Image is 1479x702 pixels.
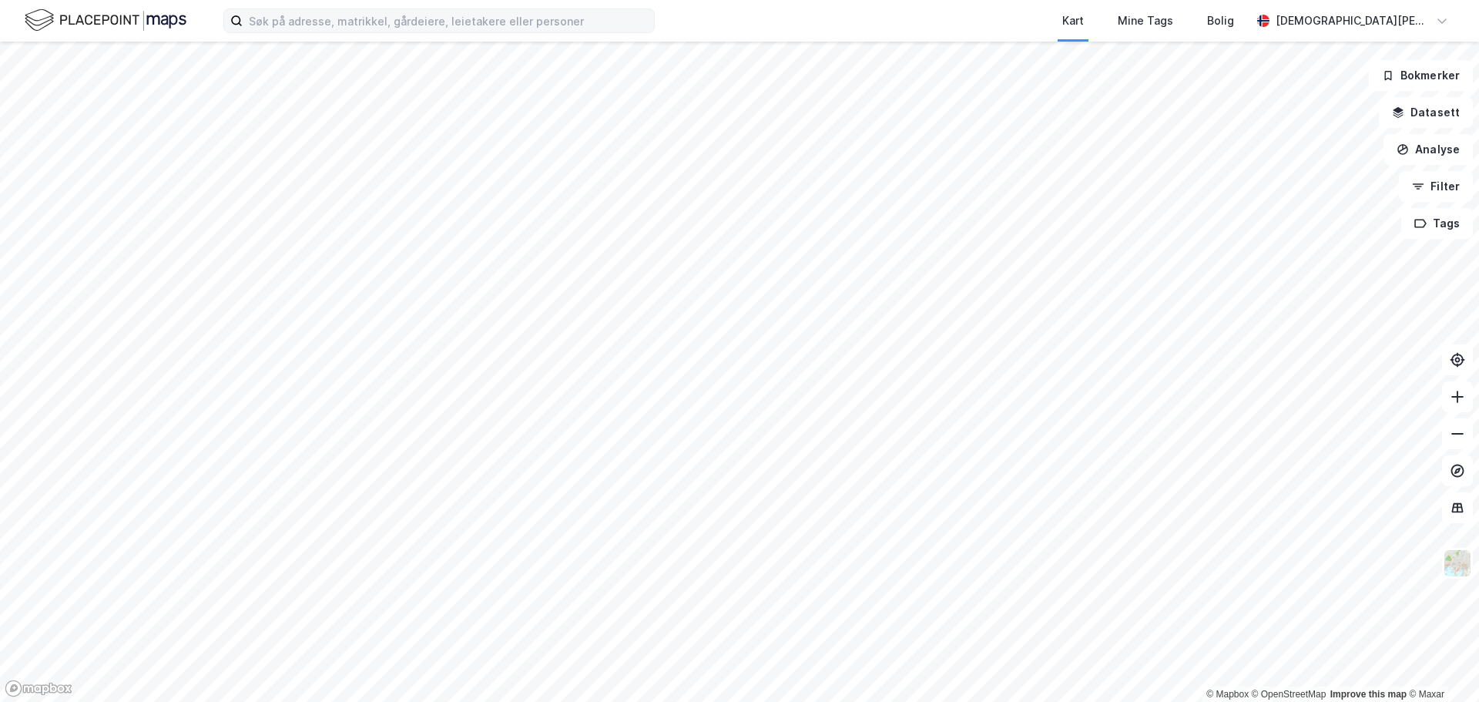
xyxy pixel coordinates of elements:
div: Mine Tags [1118,12,1173,30]
div: Kart [1062,12,1084,30]
div: Bolig [1207,12,1234,30]
input: Søk på adresse, matrikkel, gårdeiere, leietakere eller personer [243,9,654,32]
iframe: Chat Widget [1402,628,1479,702]
div: [DEMOGRAPHIC_DATA][PERSON_NAME] [1276,12,1430,30]
img: logo.f888ab2527a4732fd821a326f86c7f29.svg [25,7,186,34]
